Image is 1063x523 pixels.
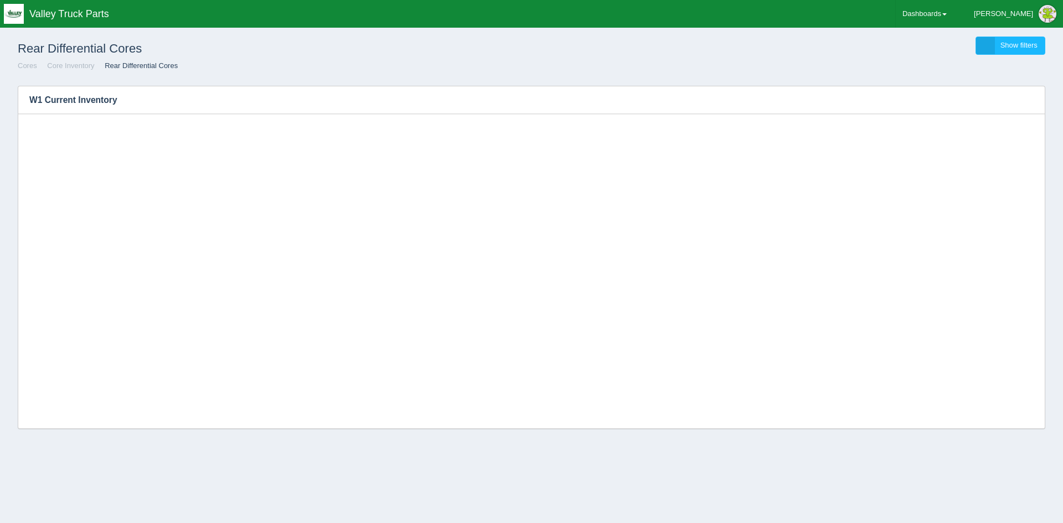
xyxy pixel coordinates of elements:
img: q1blfpkbivjhsugxdrfq.png [4,4,24,24]
a: Show filters [976,37,1045,55]
span: Valley Truck Parts [29,8,109,19]
img: Profile Picture [1039,5,1056,23]
span: Show filters [1000,41,1038,49]
h3: W1 Current Inventory [18,86,1028,114]
a: Cores [18,61,37,70]
li: Rear Differential Cores [96,61,178,71]
h1: Rear Differential Cores [18,37,531,61]
a: Core Inventory [47,61,94,70]
div: [PERSON_NAME] [974,3,1033,25]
